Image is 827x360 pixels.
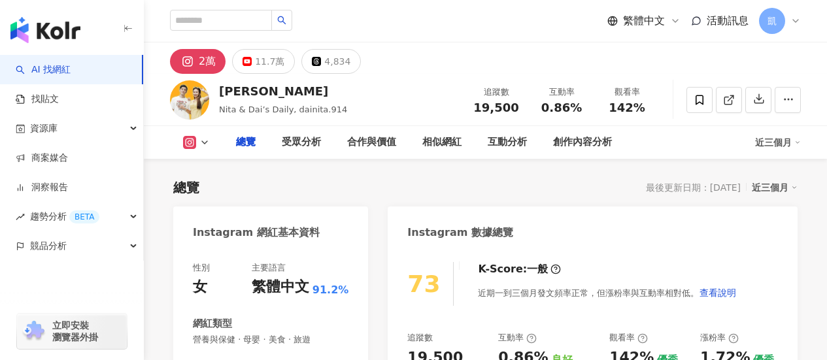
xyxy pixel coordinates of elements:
[700,287,736,298] span: 查看說明
[219,105,347,114] span: Nita & Dai’s Daily, dainita.914
[282,135,321,150] div: 受眾分析
[193,334,348,346] span: 營養與保健 · 母嬰 · 美食 · 旅遊
[236,135,256,150] div: 總覽
[312,283,349,297] span: 91.2%
[301,49,361,74] button: 4,834
[553,135,612,150] div: 創作內容分析
[170,80,209,120] img: KOL Avatar
[232,49,295,74] button: 11.7萬
[422,135,462,150] div: 相似網紅
[69,210,99,223] div: BETA
[199,52,216,71] div: 2萬
[347,135,396,150] div: 合作與價值
[407,225,513,240] div: Instagram 數據總覽
[170,49,226,74] button: 2萬
[21,321,46,342] img: chrome extension
[324,52,350,71] div: 4,834
[473,101,518,114] span: 19,500
[488,135,527,150] div: 互動分析
[609,101,645,114] span: 142%
[52,319,98,343] span: 立即安裝 瀏覽器外掛
[16,212,25,221] span: rise
[609,332,648,344] div: 觀看率
[537,86,586,99] div: 互動率
[700,332,739,344] div: 漲粉率
[193,225,320,240] div: Instagram 網紅基本資料
[30,202,99,231] span: 趨勢分析
[16,152,68,165] a: 商案媒合
[277,16,286,25] span: search
[755,132,801,153] div: 近三個月
[768,14,777,28] span: 凱
[527,262,548,276] div: 一般
[10,17,80,43] img: logo
[193,262,210,274] div: 性別
[16,93,59,106] a: 找貼文
[252,277,309,297] div: 繁體中文
[193,317,232,331] div: 網紅類型
[699,280,737,306] button: 查看說明
[478,280,737,306] div: 近期一到三個月發文頻率正常，但漲粉率與互動率相對低。
[173,178,199,197] div: 總覽
[17,314,127,349] a: chrome extension立即安裝 瀏覽器外掛
[219,83,347,99] div: [PERSON_NAME]
[471,86,521,99] div: 追蹤數
[752,179,798,196] div: 近三個月
[252,262,286,274] div: 主要語言
[407,332,433,344] div: 追蹤數
[16,63,71,76] a: searchAI 找網紅
[646,182,741,193] div: 最後更新日期：[DATE]
[478,262,561,276] div: K-Score :
[30,231,67,261] span: 競品分析
[623,14,665,28] span: 繁體中文
[16,181,68,194] a: 洞察報告
[498,332,537,344] div: 互動率
[707,14,749,27] span: 活動訊息
[602,86,652,99] div: 觀看率
[541,101,582,114] span: 0.86%
[407,270,440,297] div: 73
[193,277,207,297] div: 女
[255,52,284,71] div: 11.7萬
[30,114,58,143] span: 資源庫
